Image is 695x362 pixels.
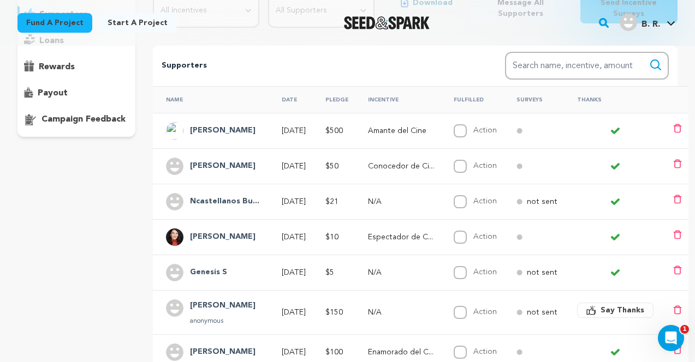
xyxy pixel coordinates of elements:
[620,14,637,31] img: user.png
[41,113,126,126] p: campaign feedback
[368,347,434,358] p: Enamorado del Cine
[282,125,306,136] p: [DATE]
[190,231,256,244] h4: Valeria Ayala
[355,86,441,113] th: Incentive
[325,348,343,356] span: $100
[282,161,306,172] p: [DATE]
[166,264,183,281] img: user.png
[368,125,434,136] p: Amante del Cine
[166,228,183,246] img: Valeria%20Ayala_Web%201.jpg
[190,266,227,279] h4: Genesis S
[17,58,135,76] button: rewards
[325,162,338,170] span: $50
[190,195,259,208] h4: Ncastellanos Bueno
[658,325,684,351] iframe: Intercom live chat
[282,347,306,358] p: [DATE]
[473,162,497,170] label: Action
[368,161,434,172] p: Conocedor de Cine
[344,16,430,29] a: Seed&Spark Homepage
[166,158,183,175] img: user.png
[473,348,497,355] label: Action
[527,267,557,278] p: not sent
[39,61,75,74] p: rewards
[190,160,256,173] h4: Joselo Sanchez
[190,317,256,325] p: anonymous
[38,87,68,100] p: payout
[577,303,654,318] button: Say Thanks
[368,267,434,278] p: N/A
[368,307,434,318] p: N/A
[282,196,306,207] p: [DATE]
[505,52,669,80] input: Search name, incentive, amount
[312,86,355,113] th: Pledge
[527,196,557,207] p: not sent
[527,307,557,318] p: not sent
[620,14,660,31] div: B. R.'s Profile
[473,308,497,316] label: Action
[282,307,306,318] p: [DATE]
[473,268,497,276] label: Action
[325,269,334,276] span: $5
[368,232,434,243] p: Espectador de Cine
[99,13,176,33] a: Start a project
[344,16,430,29] img: Seed&Spark Logo Dark Mode
[503,86,564,113] th: Surveys
[190,124,256,137] h4: DeHoyos Amado
[473,197,497,205] label: Action
[17,85,135,102] button: payout
[325,309,343,316] span: $150
[325,198,338,206] span: $21
[17,13,92,33] a: Fund a project
[617,11,678,31] a: B. R.'s Profile
[166,343,183,361] img: user.png
[17,111,135,128] button: campaign feedback
[166,299,183,317] img: user.png
[153,86,269,113] th: Name
[325,127,343,135] span: $500
[162,59,470,73] p: Supporters
[441,86,503,113] th: Fulfilled
[166,193,183,210] img: user.png
[325,233,338,241] span: $10
[473,126,497,134] label: Action
[601,305,644,316] span: Say Thanks
[680,325,689,334] span: 1
[190,346,256,359] h4: Esteban Ojeda
[368,196,434,207] p: N/A
[641,20,660,29] span: B. R.
[190,299,256,312] h4: Diane
[269,86,312,113] th: Date
[564,86,660,113] th: Thanks
[282,232,306,243] p: [DATE]
[473,233,497,240] label: Action
[282,267,306,278] p: [DATE]
[166,122,183,140] img: AAcHTtfRFeFHEn0nGjoMsiVhgJUyRuvQ9W-ZRUH4wS8lwi3xSu_q=s96-c
[617,11,678,34] span: B. R.'s Profile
